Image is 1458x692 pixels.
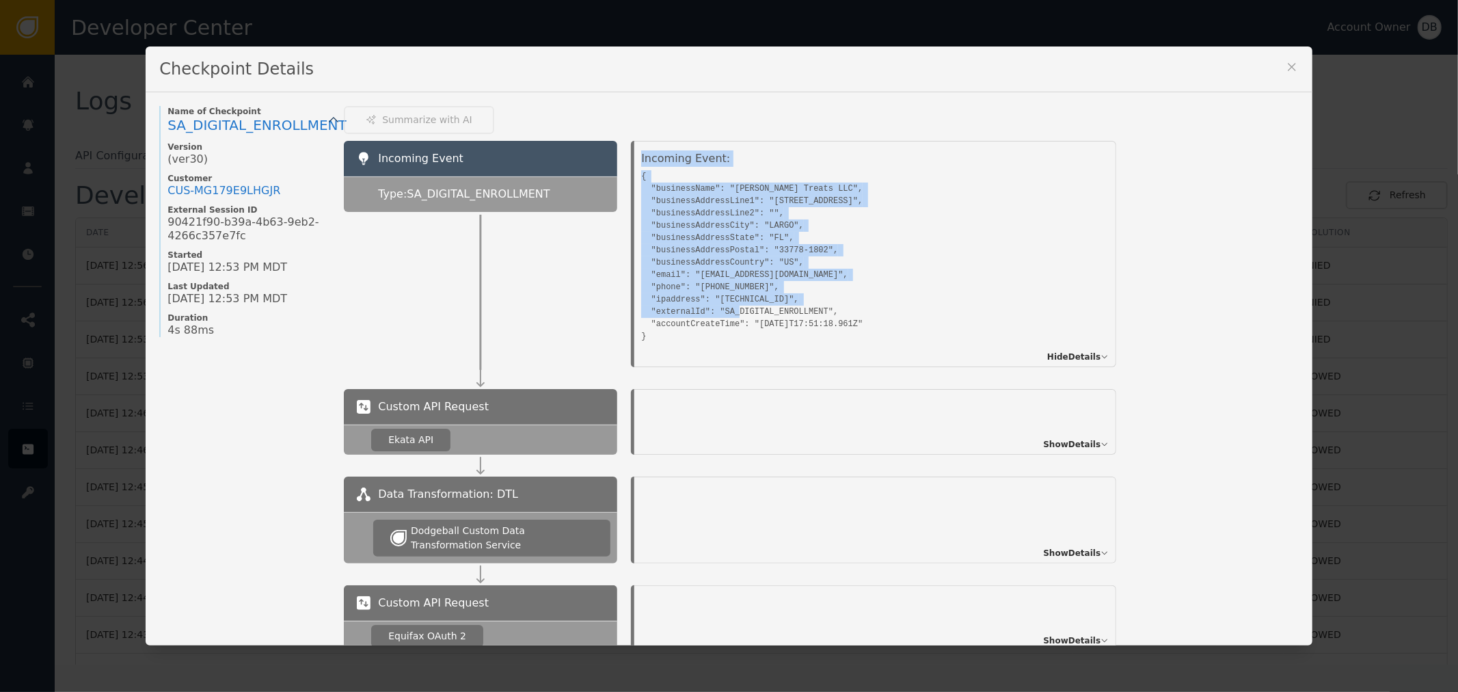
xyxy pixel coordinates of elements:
pre: { "businessName": "[PERSON_NAME] Treats LLC", "businessAddressLine1": "[STREET_ADDRESS]", "busine... [641,167,1079,343]
span: Incoming Event [378,152,463,165]
span: Custom API Request [378,399,489,415]
span: Show Details [1043,635,1101,647]
span: Show Details [1043,547,1101,559]
span: [DATE] 12:53 PM MDT [167,292,287,306]
a: SA_DIGITAL_ENROLLMENT [167,117,330,135]
a: CUS-MG179E9LHGJR [167,184,280,198]
span: 90421f90-b39a-4b63-9eb2-4266c357e7fc [167,215,330,243]
span: Duration [167,312,330,323]
span: [DATE] 12:53 PM MDT [167,261,287,274]
span: Last Updated [167,281,330,292]
span: Name of Checkpoint [167,106,330,117]
span: (ver 30 ) [167,152,208,166]
span: Hide Details [1047,351,1101,363]
span: Data Transformation: DTL [378,486,518,503]
span: SA_DIGITAL_ENROLLMENT [167,117,347,133]
span: Type: SA_DIGITAL_ENROLLMENT [378,186,550,202]
span: 4s 88ms [167,323,214,337]
div: Dodgeball Custom Data Transformation Service [411,524,593,553]
span: Started [167,250,330,261]
span: Customer [167,173,330,184]
div: CUS- MG179E9LHGJR [167,184,280,198]
div: Equifax OAuth 2 [388,629,466,643]
div: Checkpoint Details [146,46,1312,92]
span: Custom API Request [378,595,489,611]
span: External Session ID [167,204,330,215]
span: Show Details [1043,438,1101,451]
div: Ekata API [388,433,433,447]
div: Incoming Event: [641,150,1079,167]
span: Version [167,142,330,152]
